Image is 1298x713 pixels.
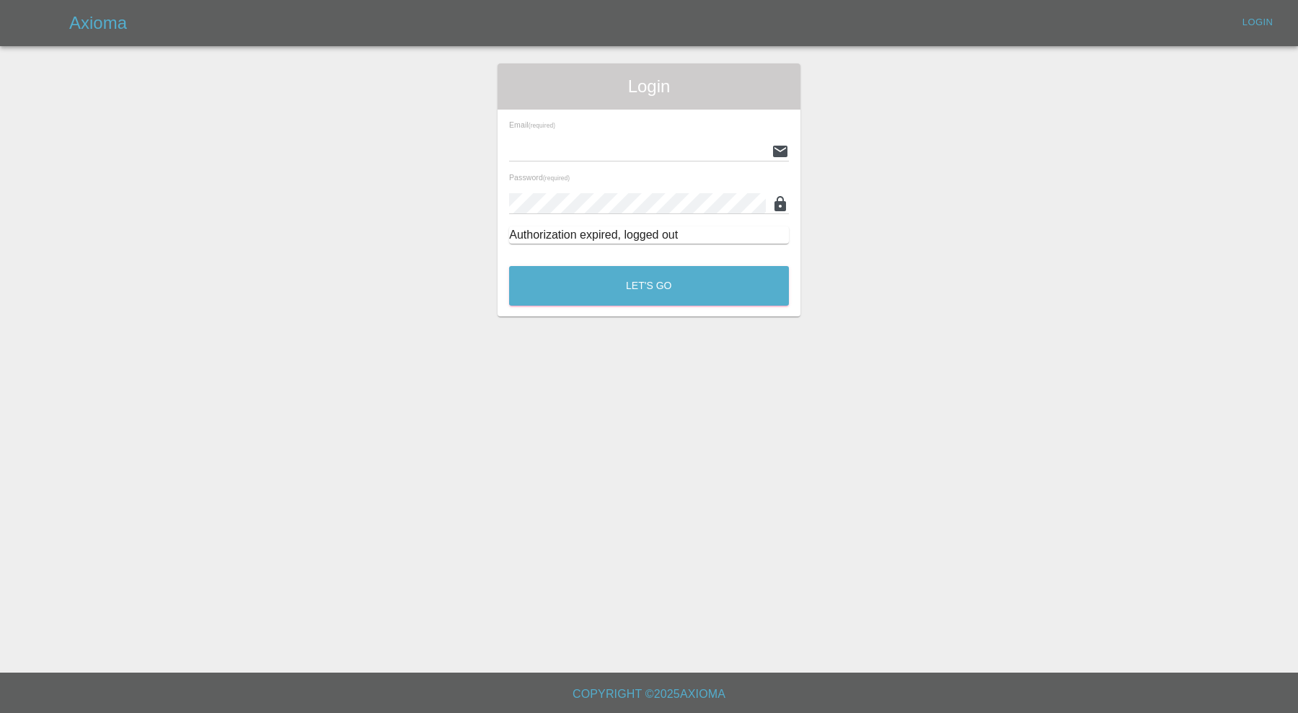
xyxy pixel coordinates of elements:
button: Let's Go [509,266,789,306]
span: Password [509,173,570,182]
small: (required) [529,123,555,129]
div: Authorization expired, logged out [509,226,789,244]
span: Login [509,75,789,98]
h6: Copyright © 2025 Axioma [12,684,1286,704]
span: Email [509,120,555,129]
h5: Axioma [69,12,127,35]
a: Login [1235,12,1281,34]
small: (required) [543,175,570,182]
